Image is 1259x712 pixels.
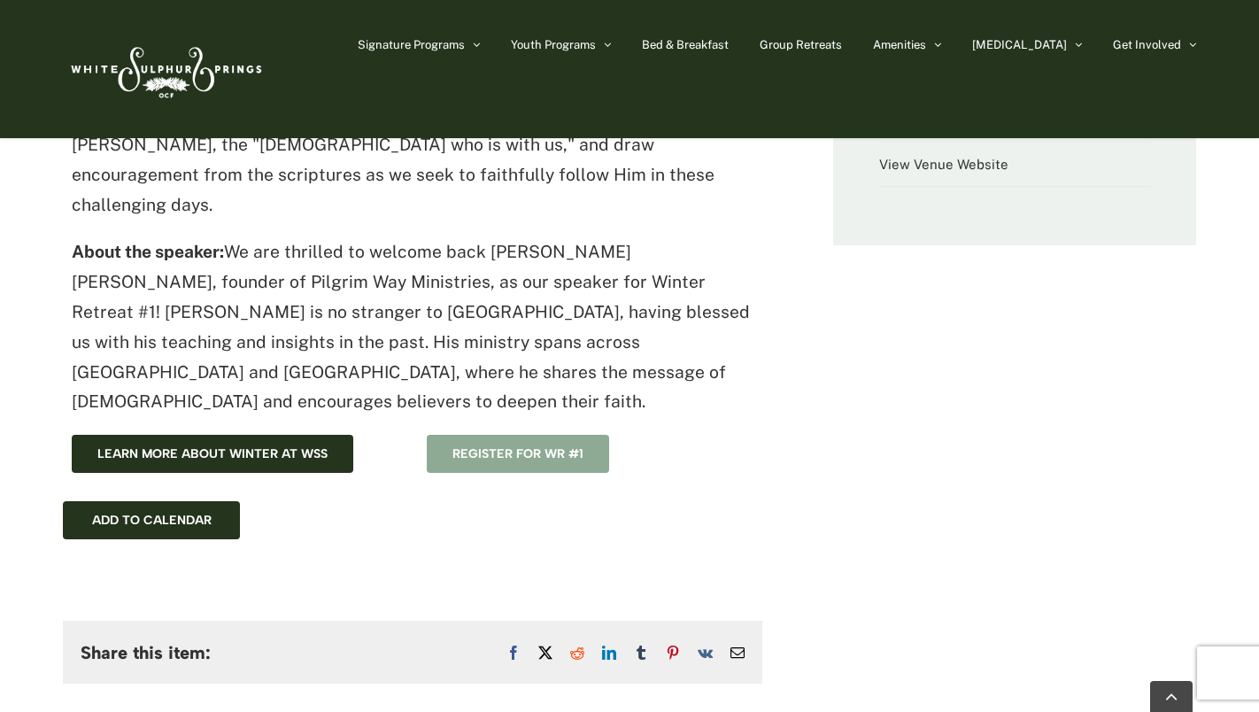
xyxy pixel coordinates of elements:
span: Learn more about winter at WSS [97,446,328,461]
h4: Share this item: [81,643,211,662]
b: About the speaker: [72,242,224,261]
a: View Venue Website [879,157,1008,172]
a: Learn more about winter at WSS [72,435,353,473]
span: Bed & Breakfast [642,39,729,50]
button: View links to add events to your calendar [92,513,212,528]
span: Get Involved [1113,39,1181,50]
p: We are thrilled to welcome back [PERSON_NAME] [PERSON_NAME], founder of Pilgrim Way Ministries, a... [72,237,753,417]
img: White Sulphur Springs Logo [63,27,266,111]
span: Group Retreats [760,39,842,50]
span: Register for WR #1 [452,446,583,461]
span: Amenities [873,39,926,50]
span: [MEDICAL_DATA] [972,39,1067,50]
span: Youth Programs [511,39,596,50]
span: Signature Programs [358,39,465,50]
a: Register for WR #1 [427,435,609,473]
